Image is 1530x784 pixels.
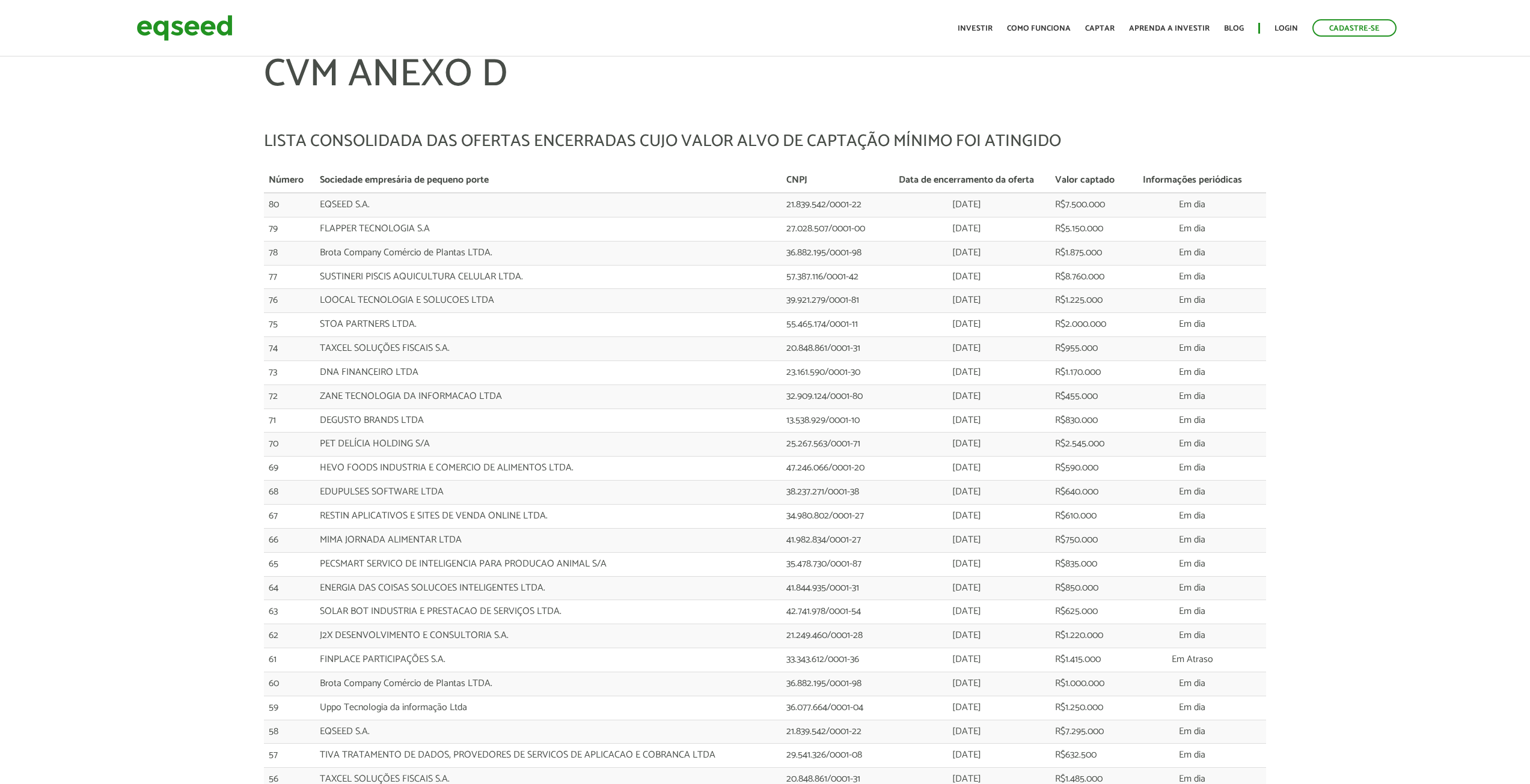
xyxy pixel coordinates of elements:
[1224,25,1244,32] a: Blog
[1130,624,1255,648] td: Em dia
[958,25,993,32] a: Investir
[1050,217,1130,241] td: R$5.150.000
[315,265,782,289] td: SUSTINERI PISCIS AQUICULTURA CELULAR LTDA.
[782,360,883,384] td: 23.161.590/0001-30
[1050,624,1130,648] td: R$1.220.000
[315,313,782,337] td: STOA PARTNERS LTDA.
[952,580,981,596] span: [DATE]
[1050,289,1130,313] td: R$1.225.000
[264,265,315,289] td: 77
[264,696,315,720] td: 59
[315,696,782,720] td: Uppo Tecnologia da informação Ltda
[1085,25,1115,32] a: Captar
[1129,25,1210,32] a: Aprenda a investir
[264,360,315,384] td: 73
[1050,744,1130,768] td: R$632.500
[264,433,315,457] td: 70
[1130,241,1255,265] td: Em dia
[264,132,1266,151] h5: LISTA CONSOLIDADA DAS OFERTAS ENCERRADAS CUJO VALOR ALVO DE CAPTAÇÃO MÍNIMO FOI ATINGIDO
[315,217,782,241] td: FLAPPER TECNOLOGIA S.A
[1050,481,1130,505] td: R$640.000
[782,648,883,672] td: 33.343.612/0001-36
[1130,744,1255,768] td: Em dia
[1130,648,1255,672] td: Em Atraso
[782,193,883,217] td: 21.839.542/0001-22
[315,409,782,433] td: DEGUSTO BRANDS LTDA
[1130,193,1255,217] td: Em dia
[782,433,883,457] td: 25.267.563/0001-71
[1050,193,1130,217] td: R$7.500.000
[315,744,782,768] td: TIVA TRATAMENTO DE DADOS, PROVEDORES DE SERVICOS DE APLICACAO E COBRANCA LTDA
[1050,265,1130,289] td: R$8.760.000
[1050,672,1130,696] td: R$1.000.000
[782,169,883,193] th: CNPJ
[782,481,883,505] td: 38.237.271/0001-38
[315,672,782,696] td: Brota Company Comércio de Plantas LTDA.
[782,528,883,552] td: 41.982.834/0001-27
[883,169,1050,193] th: Data de encerramento da oferta
[1050,313,1130,337] td: R$2.000.000
[952,364,981,380] span: [DATE]
[952,340,981,356] span: [DATE]
[264,169,315,193] th: Número
[264,54,1266,132] h1: CVM ANEXO D
[1130,481,1255,505] td: Em dia
[1130,552,1255,576] td: Em dia
[952,292,981,308] span: [DATE]
[315,457,782,481] td: HEVO FOODS INDUSTRIA E COMERCIO DE ALIMENTOS LTDA.
[1274,25,1298,32] a: Login
[315,360,782,384] td: DNA FINANCEIRO LTDA
[952,556,981,572] span: [DATE]
[1050,648,1130,672] td: R$1.415.000
[1130,720,1255,744] td: Em dia
[1050,384,1130,409] td: R$455.000
[264,481,315,505] td: 68
[315,384,782,409] td: ZANE TECNOLOGIA DA INFORMACAO LTDA
[264,624,315,648] td: 62
[315,505,782,529] td: RESTIN APLICATIVOS E SITES DE VENDA ONLINE LTDA.
[782,552,883,576] td: 35.478.730/0001-87
[782,624,883,648] td: 21.249.460/0001-28
[952,747,981,763] span: [DATE]
[1050,720,1130,744] td: R$7.295.000
[1130,672,1255,696] td: Em dia
[782,384,883,409] td: 32.909.124/0001-80
[1130,384,1255,409] td: Em dia
[264,552,315,576] td: 65
[264,720,315,744] td: 58
[1130,528,1255,552] td: Em dia
[1007,25,1071,32] a: Como funciona
[264,672,315,696] td: 60
[952,603,981,619] span: [DATE]
[1130,576,1255,600] td: Em dia
[1050,337,1130,361] td: R$955.000
[1050,576,1130,600] td: R$850.000
[1130,457,1255,481] td: Em dia
[952,508,981,524] span: [DATE]
[315,600,782,624] td: SOLAR BOT INDUSTRIA E PRESTACAO DE SERVIÇOS LTDA.
[1312,19,1397,37] a: Cadastre-se
[264,744,315,768] td: 57
[315,481,782,505] td: EDUPULSES SOFTWARE LTDA
[1130,360,1255,384] td: Em dia
[782,241,883,265] td: 36.882.195/0001-98
[782,696,883,720] td: 36.077.664/0001-04
[315,193,782,217] td: EQSEED S.A.
[1050,505,1130,529] td: R$610.000
[1130,265,1255,289] td: Em dia
[264,528,315,552] td: 66
[1050,528,1130,552] td: R$750.000
[782,289,883,313] td: 39.921.279/0001-81
[1130,433,1255,457] td: Em dia
[315,624,782,648] td: J2X DESENVOLVIMENTO E CONSULTORIA S.A.
[315,720,782,744] td: EQSEED S.A.
[952,436,981,452] span: [DATE]
[315,576,782,600] td: ENERGIA DAS COISAS SOLUCOES INTELIGENTES LTDA.
[952,723,981,740] span: [DATE]
[952,388,981,404] span: [DATE]
[315,169,782,193] th: Sociedade empresária de pequeno porte
[782,265,883,289] td: 57.387.116/0001-42
[782,672,883,696] td: 36.882.195/0001-98
[952,460,981,476] span: [DATE]
[315,528,782,552] td: MIMA JORNADA ALIMENTAR LTDA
